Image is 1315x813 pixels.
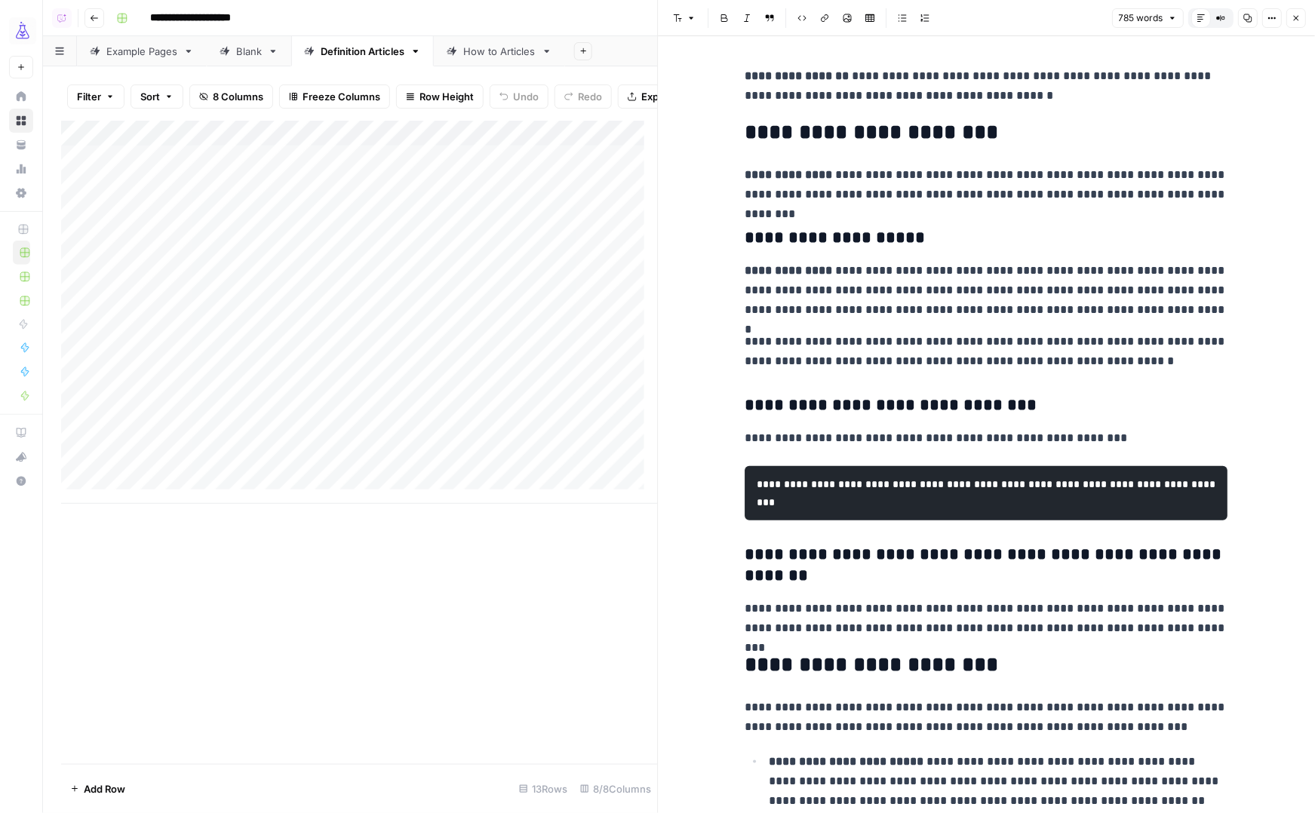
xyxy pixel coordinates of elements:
[303,89,380,104] span: Freeze Columns
[396,84,484,109] button: Row Height
[279,84,390,109] button: Freeze Columns
[618,84,705,109] button: Export CSV
[77,36,207,66] a: Example Pages
[419,89,474,104] span: Row Height
[84,781,125,796] span: Add Row
[9,445,33,469] button: What's new?
[67,84,124,109] button: Filter
[9,133,33,157] a: Your Data
[9,181,33,205] a: Settings
[213,89,263,104] span: 8 Columns
[236,44,262,59] div: Blank
[578,89,602,104] span: Redo
[555,84,612,109] button: Redo
[574,777,658,801] div: 8/8 Columns
[490,84,548,109] button: Undo
[513,777,574,801] div: 13 Rows
[9,109,33,133] a: Browse
[9,469,33,493] button: Help + Support
[1112,8,1184,28] button: 785 words
[641,89,695,104] span: Export CSV
[106,44,177,59] div: Example Pages
[291,36,434,66] a: Definition Articles
[131,84,183,109] button: Sort
[61,777,134,801] button: Add Row
[189,84,273,109] button: 8 Columns
[207,36,291,66] a: Blank
[321,44,404,59] div: Definition Articles
[434,36,565,66] a: How to Articles
[9,84,33,109] a: Home
[463,44,536,59] div: How to Articles
[9,17,36,44] img: AirOps Growth Logo
[9,157,33,181] a: Usage
[9,421,33,445] a: AirOps Academy
[513,89,539,104] span: Undo
[9,12,33,50] button: Workspace: AirOps Growth
[1119,11,1163,25] span: 785 words
[140,89,160,104] span: Sort
[10,446,32,468] div: What's new?
[77,89,101,104] span: Filter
